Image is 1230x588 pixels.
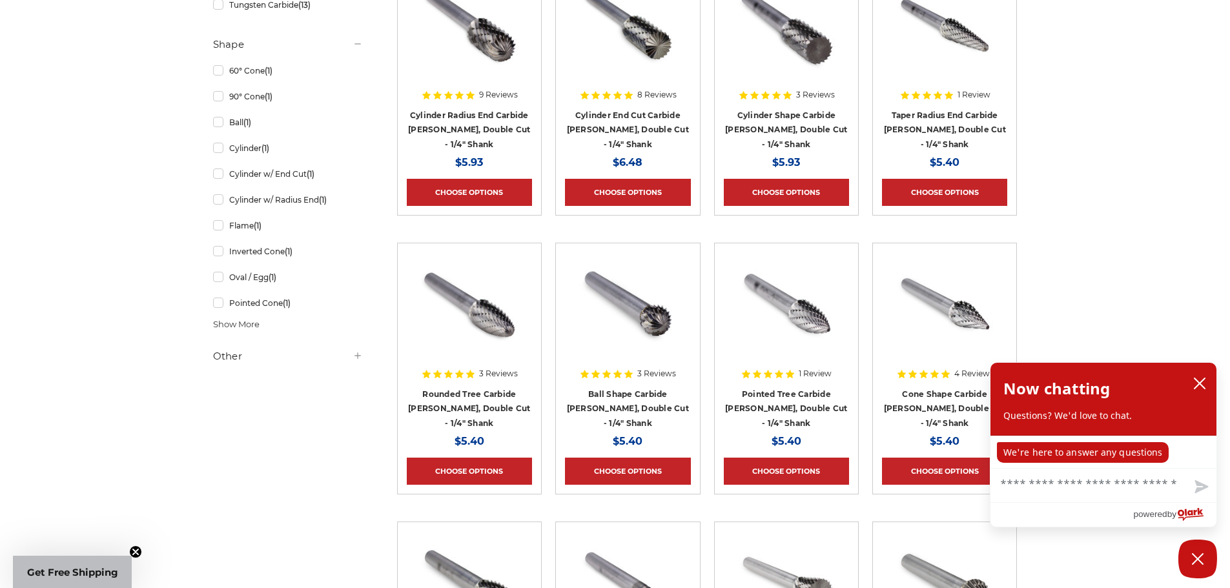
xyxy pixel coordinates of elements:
a: Pointed Tree Carbide [PERSON_NAME], Double Cut - 1/4" Shank [725,389,847,428]
a: SG-3 pointed tree shape carbide burr 1/4" shank [724,252,849,378]
a: Choose Options [724,458,849,485]
a: Choose Options [407,458,532,485]
a: Choose Options [882,179,1007,206]
a: SM-4 pointed cone shape carbide burr 1/4" shank [882,252,1007,378]
button: Close Chatbox [1178,540,1217,578]
a: Inverted Cone [213,240,363,263]
a: Choose Options [724,179,849,206]
h5: Other [213,349,363,364]
div: Get Free ShippingClose teaser [13,556,132,588]
p: Questions? We'd love to chat. [1003,409,1204,422]
button: close chatbox [1189,374,1210,393]
span: $6.48 [613,156,642,168]
a: Cylinder w/ End Cut [213,163,363,185]
span: $5.40 [772,435,801,447]
a: Oval / Egg [213,266,363,289]
img: ball shape carbide bur 1/4" shank [576,252,679,356]
a: Cylinder [213,137,363,159]
span: by [1167,506,1176,522]
img: SG-3 pointed tree shape carbide burr 1/4" shank [735,252,838,356]
span: $5.40 [455,435,484,447]
a: Cylinder Shape Carbide [PERSON_NAME], Double Cut - 1/4" Shank [725,110,847,149]
span: $5.93 [455,156,483,168]
a: Powered by Olark [1133,503,1216,527]
span: (1) [269,272,276,282]
span: (1) [285,247,292,256]
a: Ball Shape Carbide [PERSON_NAME], Double Cut - 1/4" Shank [567,389,689,428]
span: (1) [307,169,314,179]
h2: Now chatting [1003,376,1110,401]
a: Cylinder End Cut Carbide [PERSON_NAME], Double Cut - 1/4" Shank [567,110,689,149]
h5: Shape [213,37,363,52]
span: $5.93 [772,156,800,168]
a: ball shape carbide bur 1/4" shank [565,252,690,378]
span: Get Free Shipping [27,566,118,578]
span: (1) [283,298,291,308]
a: Choose Options [407,179,532,206]
a: rounded tree shape carbide bur 1/4" shank [407,252,532,378]
a: Flame [213,214,363,237]
span: $5.40 [930,156,959,168]
span: (1) [243,117,251,127]
a: Taper Radius End Carbide [PERSON_NAME], Double Cut - 1/4" Shank [884,110,1006,149]
span: Show More [213,318,260,331]
p: We're here to answer any questions [997,442,1169,463]
span: powered [1133,506,1167,522]
a: Ball [213,111,363,134]
span: (1) [254,221,261,230]
span: (1) [261,143,269,153]
div: chat [990,436,1216,468]
a: Cylinder w/ Radius End [213,188,363,211]
span: (1) [265,66,272,76]
span: (1) [265,92,272,101]
span: $5.40 [613,435,642,447]
a: Choose Options [882,458,1007,485]
a: Pointed Cone [213,292,363,314]
a: Rounded Tree Carbide [PERSON_NAME], Double Cut - 1/4" Shank [408,389,530,428]
a: Cone Shape Carbide [PERSON_NAME], Double Cut - 1/4" Shank [884,389,1006,428]
a: Choose Options [565,179,690,206]
a: Choose Options [565,458,690,485]
span: (1) [319,195,327,205]
img: SM-4 pointed cone shape carbide burr 1/4" shank [893,252,996,356]
div: olark chatbox [990,362,1217,527]
button: Close teaser [129,545,142,558]
a: Cylinder Radius End Carbide [PERSON_NAME], Double Cut - 1/4" Shank [408,110,530,149]
img: rounded tree shape carbide bur 1/4" shank [418,252,521,356]
a: 60° Cone [213,59,363,82]
a: 90° Cone [213,85,363,108]
button: Send message [1184,472,1216,502]
span: $5.40 [930,435,959,447]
